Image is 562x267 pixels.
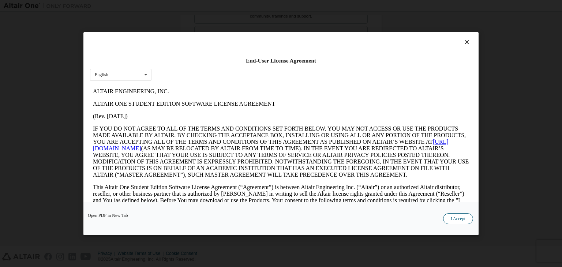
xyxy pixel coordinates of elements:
[3,53,359,66] a: [URL][DOMAIN_NAME]
[88,213,128,218] a: Open PDF in New Tab
[3,40,379,93] p: IF YOU DO NOT AGREE TO ALL OF THE TERMS AND CONDITIONS SET FORTH BELOW, YOU MAY NOT ACCESS OR USE...
[90,57,472,64] div: End-User License Agreement
[3,28,379,34] p: (Rev. [DATE])
[3,15,379,22] p: ALTAIR ONE STUDENT EDITION SOFTWARE LICENSE AGREEMENT
[95,72,108,77] div: English
[443,213,473,224] button: I Accept
[3,99,379,132] p: This Altair One Student Edition Software License Agreement (“Agreement”) is between Altair Engine...
[3,3,379,10] p: ALTAIR ENGINEERING, INC.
